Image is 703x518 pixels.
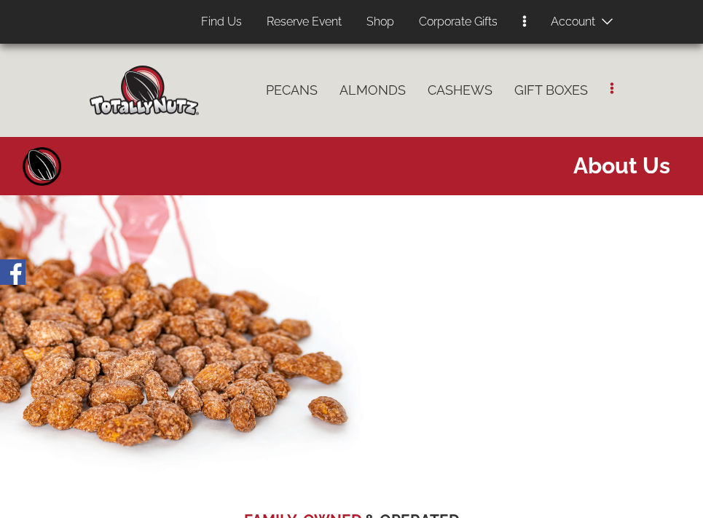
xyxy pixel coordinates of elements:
[329,75,417,106] a: Almonds
[417,75,503,106] a: Cashews
[190,8,253,36] a: Find Us
[255,75,329,106] a: Pecans
[503,75,599,106] a: Gift Boxes
[408,8,508,36] a: Corporate Gifts
[90,66,199,115] img: Home
[356,8,405,36] a: Shop
[11,150,670,181] span: About us
[256,8,353,36] a: Reserve Event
